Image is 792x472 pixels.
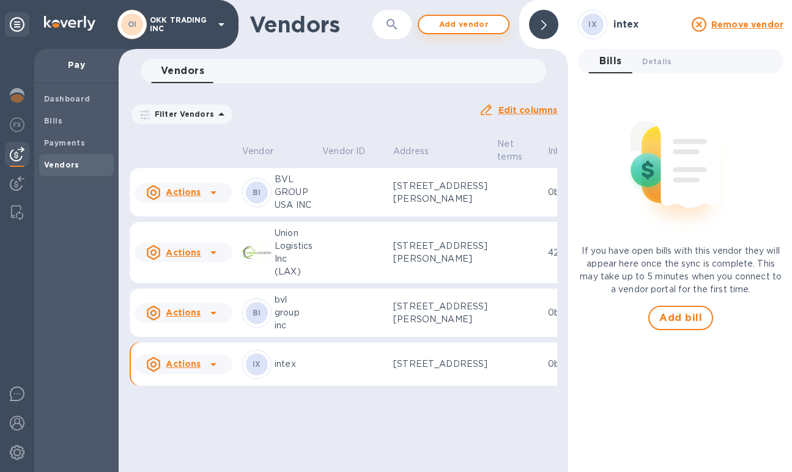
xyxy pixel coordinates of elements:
img: Foreign exchange [10,117,24,132]
span: Vendor ID [322,145,381,158]
b: Vendors [44,160,80,169]
b: IX [588,20,597,29]
p: [STREET_ADDRESS][PERSON_NAME] [393,300,487,326]
span: Vendor [242,145,289,158]
p: bvl group inc [275,293,313,332]
p: 0 bills [548,306,588,319]
b: IX [253,360,261,369]
b: Bills [44,116,62,125]
span: Add vendor [429,17,498,32]
div: Unpin categories [5,12,29,37]
p: Inbox [548,145,572,158]
p: 0 bills [548,358,588,371]
button: Add bill [648,306,713,330]
p: [STREET_ADDRESS][PERSON_NAME] [393,240,487,265]
p: 0 bills [548,186,588,199]
span: Inbox [548,145,588,158]
p: Union Logistics Inc (LAX) [275,227,313,278]
span: Add bill [659,311,702,325]
p: Vendor ID [322,145,365,158]
button: Add vendor [418,15,509,34]
u: Remove vendor [711,20,783,29]
p: BVL GROUP USA INC [275,173,313,212]
b: OI [128,20,137,29]
u: Actions [166,187,201,197]
u: Actions [166,359,201,369]
span: Vendors [161,62,204,79]
p: If you have open bills with this vendor they will appear here once the sync is complete. This may... [578,245,783,296]
p: [STREET_ADDRESS] [393,358,487,371]
p: intex [275,358,313,371]
b: Payments [44,138,85,147]
p: Vendor [242,145,273,158]
b: BI [253,188,261,197]
u: Actions [166,308,201,317]
p: [STREET_ADDRESS][PERSON_NAME] [393,180,487,205]
b: BI [253,308,261,317]
p: 42 bills [548,246,588,259]
span: Address [393,145,445,158]
span: Net terms [497,138,538,163]
h3: intex [613,19,684,31]
p: OKK TRADING INC [150,16,211,33]
span: Details [642,55,672,68]
p: Address [393,145,429,158]
p: Filter Vendors [150,109,214,119]
u: Actions [166,248,201,257]
img: Logo [44,16,95,31]
b: Dashboard [44,94,91,103]
h1: Vendors [250,12,372,37]
p: Net terms [497,138,522,163]
span: Bills [599,53,621,70]
p: Pay [44,59,109,71]
u: Edit columns [498,105,558,115]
